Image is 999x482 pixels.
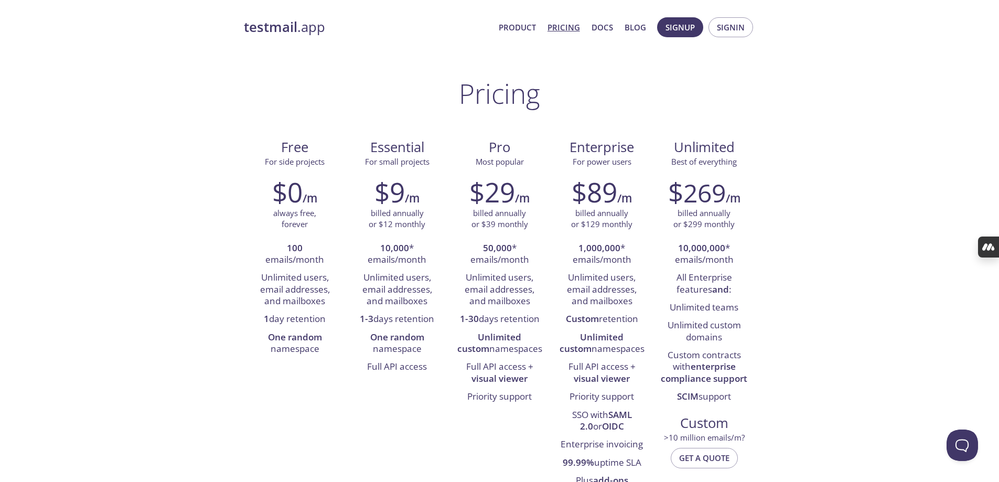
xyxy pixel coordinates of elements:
strong: 10,000 [380,242,409,254]
li: retention [558,310,645,328]
span: For power users [573,156,631,167]
strong: OIDC [602,420,624,432]
span: Pro [457,138,542,156]
h2: $29 [469,176,515,208]
button: Signin [708,17,753,37]
button: Get a quote [671,448,738,468]
strong: Custom [566,313,599,325]
h1: Pricing [459,78,540,109]
strong: 100 [287,242,303,254]
li: Full API access + [456,358,543,388]
strong: 50,000 [483,242,512,254]
strong: Unlimited custom [560,331,624,355]
li: Unlimited custom domains [661,317,747,347]
li: namespace [252,329,338,359]
span: Get a quote [679,451,729,465]
p: billed annually or $12 monthly [369,208,425,230]
li: Full API access [354,358,441,376]
button: Signup [657,17,703,37]
h2: $9 [374,176,405,208]
span: Free [252,138,338,156]
li: All Enterprise features : [661,269,747,299]
span: Most popular [476,156,524,167]
span: > 10 million emails/m? [664,432,745,443]
strong: 1-30 [460,313,479,325]
h2: $ [668,176,726,208]
li: Full API access + [558,358,645,388]
h2: $0 [272,176,303,208]
li: namespace [354,329,441,359]
li: * emails/month [354,240,441,270]
strong: and [712,283,729,295]
span: For side projects [265,156,325,167]
li: Unlimited users, email addresses, and mailboxes [456,269,543,310]
strong: 1 [264,313,269,325]
p: billed annually or $299 monthly [673,208,735,230]
li: Unlimited users, email addresses, and mailboxes [252,269,338,310]
span: Essential [355,138,440,156]
h6: /m [405,189,420,207]
strong: 99.99% [563,456,594,468]
a: Docs [592,20,613,34]
a: Pricing [547,20,580,34]
iframe: Help Scout Beacon - Open [947,430,978,461]
span: 269 [683,176,726,210]
h6: /m [515,189,530,207]
li: Unlimited users, email addresses, and mailboxes [354,269,441,310]
strong: One random [268,331,322,343]
strong: 1-3 [360,313,373,325]
li: support [661,388,747,406]
li: uptime SLA [558,454,645,472]
span: Signup [665,20,695,34]
li: day retention [252,310,338,328]
li: days retention [456,310,543,328]
strong: SAML 2.0 [580,409,632,432]
h6: /m [303,189,317,207]
li: * emails/month [456,240,543,270]
span: Signin [717,20,745,34]
a: Product [499,20,536,34]
h6: /m [617,189,632,207]
li: Priority support [456,388,543,406]
li: * emails/month [558,240,645,270]
li: SSO with or [558,406,645,436]
span: Best of everything [671,156,737,167]
span: Unlimited [674,138,735,156]
li: Custom contracts with [661,347,747,388]
span: Enterprise [559,138,644,156]
strong: Unlimited custom [457,331,522,355]
strong: testmail [244,18,297,36]
strong: 1,000,000 [578,242,620,254]
strong: enterprise compliance support [661,360,747,384]
li: namespaces [558,329,645,359]
li: Unlimited users, email addresses, and mailboxes [558,269,645,310]
h2: $89 [572,176,617,208]
p: always free, forever [273,208,316,230]
strong: visual viewer [471,372,528,384]
li: * emails/month [661,240,747,270]
strong: 10,000,000 [678,242,725,254]
a: testmail.app [244,18,490,36]
p: billed annually or $39 monthly [471,208,528,230]
span: Custom [661,414,747,432]
p: billed annually or $129 monthly [571,208,632,230]
strong: SCIM [677,390,699,402]
strong: visual viewer [574,372,630,384]
li: namespaces [456,329,543,359]
li: days retention [354,310,441,328]
li: Enterprise invoicing [558,436,645,454]
strong: One random [370,331,424,343]
h6: /m [726,189,740,207]
li: Unlimited teams [661,299,747,317]
li: Priority support [558,388,645,406]
li: emails/month [252,240,338,270]
a: Blog [625,20,646,34]
span: For small projects [365,156,429,167]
